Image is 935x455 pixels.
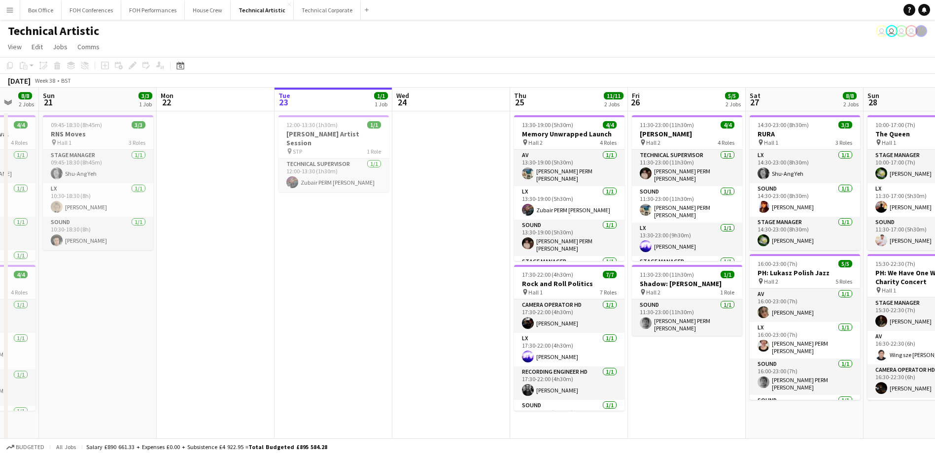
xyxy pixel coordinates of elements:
[8,76,31,86] div: [DATE]
[886,25,898,37] app-user-avatar: Visitor Services
[8,42,22,51] span: View
[185,0,231,20] button: House Crew
[28,40,47,53] a: Edit
[54,443,78,451] span: All jobs
[20,0,62,20] button: Box Office
[121,0,185,20] button: FOH Performances
[5,442,46,453] button: Budgeted
[73,40,104,53] a: Comms
[915,25,927,37] app-user-avatar: Gabrielle Barr
[4,40,26,53] a: View
[49,40,71,53] a: Jobs
[53,42,68,51] span: Jobs
[231,0,294,20] button: Technical Artistic
[62,0,121,20] button: FOH Conferences
[248,443,327,451] span: Total Budgeted £895 584.28
[77,42,100,51] span: Comms
[16,444,44,451] span: Budgeted
[33,77,57,84] span: Week 38
[32,42,43,51] span: Edit
[905,25,917,37] app-user-avatar: Liveforce Admin
[86,443,327,451] div: Salary £890 661.33 + Expenses £0.00 + Subsistence £4 922.95 =
[876,25,888,37] app-user-avatar: Gloria Hamlyn
[896,25,907,37] app-user-avatar: Abby Hubbard
[61,77,71,84] div: BST
[8,24,99,38] h1: Technical Artistic
[294,0,361,20] button: Technical Corporate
